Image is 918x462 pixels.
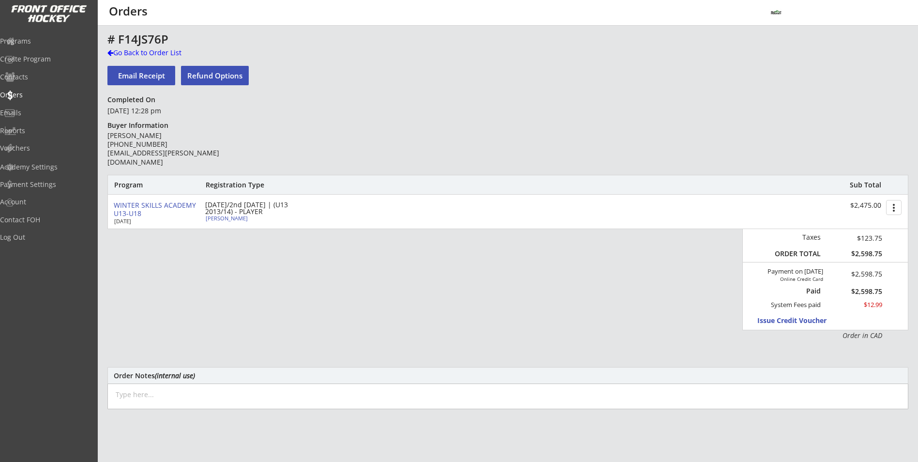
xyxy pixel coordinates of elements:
div: $2,598.75 [828,249,882,258]
div: Payment on [DATE] [746,268,823,276]
div: WINTER SKILLS ACADEMY U13-U18 [114,201,197,218]
div: [DATE]/2nd [DATE] | (U13 2013/14) - PLAYER [205,201,316,215]
div: [DATE] 12:28 pm [107,106,247,116]
div: $2,475.00 [821,201,881,210]
div: Paid [776,287,821,295]
div: Order Notes [114,372,902,379]
div: Sub Total [839,181,881,189]
div: Online Credit Card [768,276,823,282]
div: Buyer Information [107,121,173,130]
div: Order in CAD [770,331,882,340]
div: $2,598.75 [836,271,882,277]
div: $2,598.75 [828,288,882,295]
div: Taxes [770,233,821,242]
div: ORDER TOTAL [770,249,821,258]
div: [PERSON_NAME] [206,216,314,221]
div: System Fees paid [762,301,821,309]
div: Registration Type [206,181,316,189]
button: Issue Credit Voucher [757,314,847,327]
button: more_vert [886,200,902,215]
em: (internal use) [155,371,195,380]
div: Completed On [107,95,160,104]
div: [DATE] [114,218,192,224]
div: $12.99 [828,301,882,309]
button: Refund Options [181,66,249,85]
div: [PERSON_NAME] [PHONE_NUMBER] [EMAIL_ADDRESS][PERSON_NAME][DOMAIN_NAME] [107,131,247,167]
div: $123.75 [828,233,882,243]
button: Email Receipt [107,66,175,85]
div: Go Back to Order List [107,48,207,58]
div: # F14JS76P [107,33,571,45]
div: Program [114,181,166,189]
